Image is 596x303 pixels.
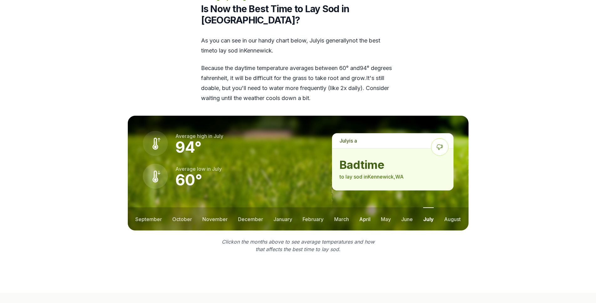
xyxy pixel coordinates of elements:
[175,138,202,156] strong: 94 °
[175,165,222,173] p: Average low in
[339,138,349,144] span: july
[172,207,192,230] button: october
[303,207,324,230] button: february
[444,207,461,230] button: august
[401,207,413,230] button: june
[214,133,223,139] span: july
[201,63,395,103] p: Because the daytime temperature averages between 60 ° and 94 ° degrees fahrenheit, it will be dif...
[339,173,446,180] p: to lay sod in Kennewick , WA
[273,207,292,230] button: january
[135,207,162,230] button: september
[332,133,453,148] p: is a
[201,36,395,103] div: As you can see in our handy chart below, is generally not the best time to lay sod in Kennewick .
[201,3,395,26] h2: Is Now the Best Time to Lay Sod in [GEOGRAPHIC_DATA]?
[212,166,222,172] span: july
[339,159,446,171] strong: bad time
[381,207,391,230] button: may
[238,207,263,230] button: december
[359,207,371,230] button: april
[218,238,378,253] p: Click on the months above to see average temperatures and how that affects the best time to lay sod.
[309,37,320,44] span: july
[334,207,349,230] button: march
[423,207,434,230] button: july
[175,132,223,140] p: Average high in
[202,207,228,230] button: november
[175,171,202,189] strong: 60 °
